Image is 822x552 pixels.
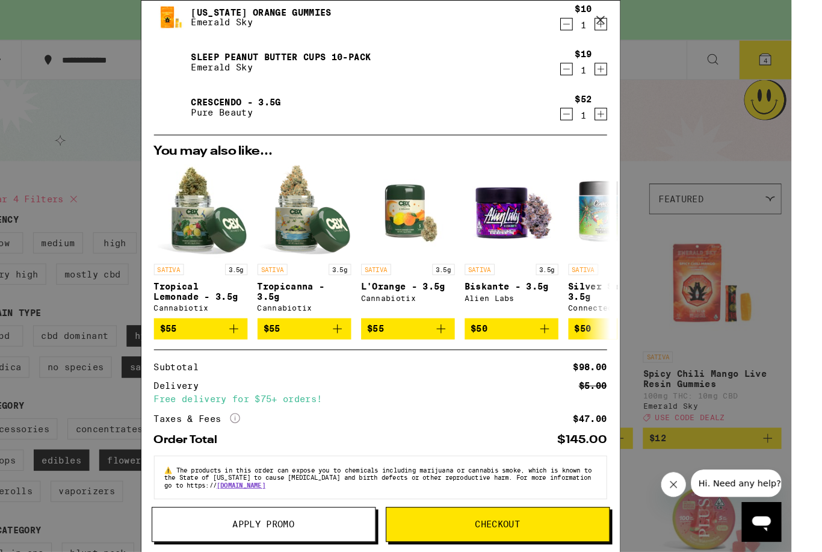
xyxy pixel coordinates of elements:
[178,368,230,376] div: Delivery
[178,255,207,265] p: SATIVA
[239,464,286,471] a: [DOMAIN_NAME]
[578,293,668,301] div: Connected Cannabis Co
[696,453,783,479] iframe: Message from company
[487,501,531,510] span: Checkout
[178,380,615,389] div: Free delivery for $75+ orders!
[578,158,668,307] a: Open page for Silver Spoon - 3.5g from Connected Cannabis Co
[603,61,615,73] button: Increment
[278,158,368,249] img: Cannabiotix - Tropicanna - 3.5g
[184,312,200,322] span: $55
[254,501,314,510] span: Apply Promo
[478,158,568,249] img: Alien Labs - Biskante - 3.5g
[478,158,568,307] a: Open page for Biskante - 3.5g from Alien Labs
[478,255,507,265] p: SATIVA
[584,4,601,14] div: $10
[214,94,301,104] a: Crescendo - 3.5g
[378,284,468,291] div: Cannabiotix
[603,104,615,116] button: Increment
[247,255,268,265] p: 3.5g
[278,293,368,301] div: Cannabiotix
[178,398,261,409] div: Taxes & Fees
[478,284,568,291] div: Alien Labs
[378,255,407,265] p: SATIVA
[744,484,783,523] iframe: Button to launch messaging window
[178,350,230,358] div: Subtotal
[178,43,212,77] img: SLEEP Peanut Butter Cups 10-Pack
[578,307,668,327] button: Add to bag
[546,255,568,265] p: 3.5g
[214,104,301,113] p: Pure Beauty
[214,7,350,17] a: [US_STATE] Orange Gummies
[570,17,582,29] button: Decrement
[478,271,568,281] p: Biskante - 3.5g
[278,271,368,291] p: Tropicanna - 3.5g
[214,51,388,60] a: SLEEP Peanut Butter Cups 10-Pack
[484,312,500,322] span: $50
[178,158,268,307] a: Open page for Tropical Lemonade - 3.5g from Cannabiotix
[178,271,268,291] p: Tropical Lemonade - 3.5g
[567,419,615,430] div: $145.00
[278,307,368,327] button: Add to bag
[583,350,615,358] div: $98.00
[278,158,368,307] a: Open page for Tropicanna - 3.5g from Cannabiotix
[178,140,615,152] h2: You may also like...
[570,104,582,116] button: Decrement
[584,91,601,101] div: $52
[578,271,668,291] p: Silver Spoon - 3.5g
[188,450,200,457] span: ⚠️
[583,400,615,408] div: $47.00
[570,61,582,73] button: Decrement
[667,455,691,479] iframe: Close message
[214,60,388,70] p: Emerald Sky
[214,17,350,26] p: Emerald Sky
[384,312,400,322] span: $55
[588,368,615,376] div: $5.00
[401,489,617,523] button: Checkout
[378,307,468,327] button: Add to bag
[584,63,601,73] div: 1
[178,419,248,430] div: Order Total
[178,307,268,327] button: Add to bag
[378,271,468,281] p: L'Orange - 3.5g
[178,87,212,120] img: Crescendo - 3.5g
[584,312,600,322] span: $50
[378,158,468,249] img: Cannabiotix - L'Orange - 3.5g
[447,255,468,265] p: 3.5g
[284,312,300,322] span: $55
[578,255,607,265] p: SATIVA
[178,158,268,249] img: Cannabiotix - Tropical Lemonade - 3.5g
[584,20,601,29] div: 1
[378,158,468,307] a: Open page for L'Orange - 3.5g from Cannabiotix
[584,48,601,57] div: $19
[188,450,601,471] span: The products in this order can expose you to chemicals including marijuana or cannabis smoke, whi...
[278,255,307,265] p: SATIVA
[478,307,568,327] button: Add to bag
[578,158,668,249] img: Connected Cannabis Co - Silver Spoon - 3.5g
[178,293,268,301] div: Cannabiotix
[347,255,368,265] p: 3.5g
[584,107,601,116] div: 1
[176,489,392,523] button: Apply Promo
